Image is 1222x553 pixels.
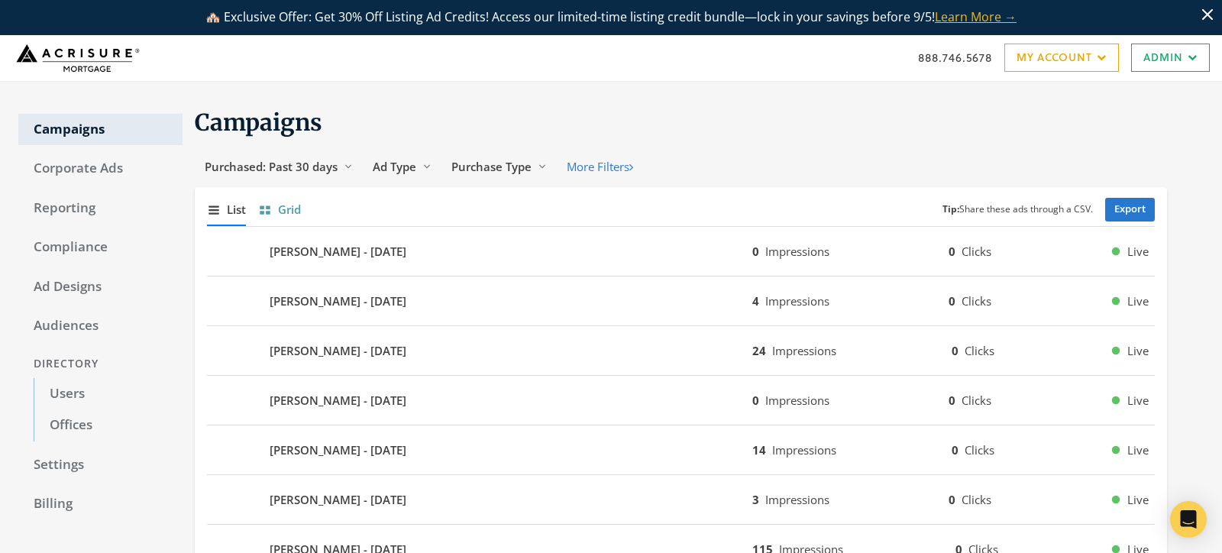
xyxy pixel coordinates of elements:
button: List [207,193,246,226]
button: Grid [258,193,301,226]
span: Clicks [962,293,991,309]
button: [PERSON_NAME] - [DATE]24Impressions0ClicksLive [207,332,1155,369]
button: [PERSON_NAME] - [DATE]4Impressions0ClicksLive [207,283,1155,319]
b: 0 [949,393,955,408]
button: Purchase Type [441,153,557,181]
span: Clicks [965,343,994,358]
b: [PERSON_NAME] - [DATE] [270,392,406,409]
img: Adwerx [12,39,142,77]
button: Purchased: Past 30 days [195,153,363,181]
button: [PERSON_NAME] - [DATE]14Impressions0ClicksLive [207,432,1155,468]
span: Live [1127,342,1149,360]
span: Clicks [962,492,991,507]
span: Live [1127,392,1149,409]
a: Reporting [18,192,183,225]
span: Live [1127,491,1149,509]
span: Ad Type [373,159,416,174]
a: 888.746.5678 [918,50,992,66]
a: Audiences [18,310,183,342]
b: [PERSON_NAME] - [DATE] [270,441,406,459]
b: [PERSON_NAME] - [DATE] [270,293,406,310]
b: 0 [952,442,959,458]
button: [PERSON_NAME] - [DATE]3Impressions0ClicksLive [207,481,1155,518]
a: Corporate Ads [18,153,183,185]
small: Share these ads through a CSV. [942,202,1093,217]
span: Clicks [962,244,991,259]
span: Impressions [765,293,829,309]
span: Purchased: Past 30 days [205,159,338,174]
span: Impressions [765,393,829,408]
a: Users [34,378,183,410]
b: 0 [949,293,955,309]
button: More Filters [557,153,643,181]
span: Grid [278,201,301,218]
span: Purchase Type [451,159,532,174]
button: [PERSON_NAME] - [DATE]0Impressions0ClicksLive [207,233,1155,270]
span: Clicks [962,393,991,408]
div: Directory [18,350,183,378]
span: Live [1127,441,1149,459]
b: Tip: [942,202,959,215]
b: 0 [949,492,955,507]
b: 14 [752,442,766,458]
a: Admin [1131,44,1210,72]
a: Campaigns [18,114,183,146]
span: Impressions [772,343,836,358]
span: Campaigns [195,108,322,137]
span: Clicks [965,442,994,458]
span: Impressions [772,442,836,458]
b: 0 [952,343,959,358]
a: Settings [18,449,183,481]
a: Offices [34,409,183,441]
b: 24 [752,343,766,358]
b: 0 [752,393,759,408]
span: Impressions [765,492,829,507]
div: Open Intercom Messenger [1170,501,1207,538]
b: 0 [949,244,955,259]
b: 4 [752,293,759,309]
b: [PERSON_NAME] - [DATE] [270,243,406,260]
a: My Account [1004,44,1119,72]
span: Live [1127,243,1149,260]
b: 3 [752,492,759,507]
a: Ad Designs [18,271,183,303]
b: 0 [752,244,759,259]
b: [PERSON_NAME] - [DATE] [270,491,406,509]
button: Ad Type [363,153,441,181]
span: Live [1127,293,1149,310]
button: [PERSON_NAME] - [DATE]0Impressions0ClicksLive [207,382,1155,419]
a: Billing [18,488,183,520]
a: Compliance [18,231,183,264]
a: Export [1105,198,1155,222]
b: [PERSON_NAME] - [DATE] [270,342,406,360]
span: Impressions [765,244,829,259]
span: List [227,201,246,218]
